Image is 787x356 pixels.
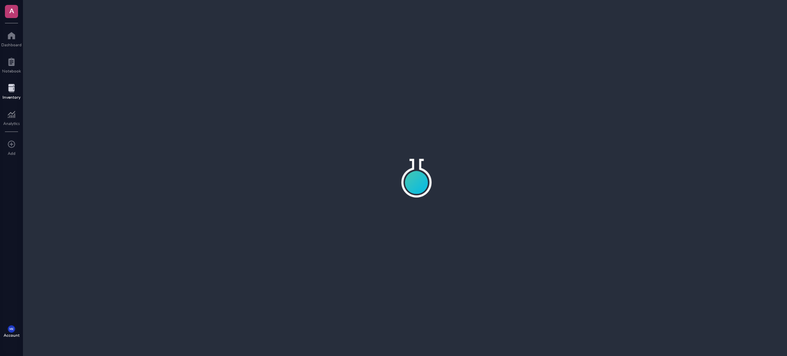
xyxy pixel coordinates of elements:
[4,333,20,338] div: Account
[1,29,22,47] a: Dashboard
[2,82,20,100] a: Inventory
[9,5,14,16] span: A
[2,68,21,73] div: Notebook
[9,327,14,331] span: MK
[2,55,21,73] a: Notebook
[2,95,20,100] div: Inventory
[3,108,20,126] a: Analytics
[1,42,22,47] div: Dashboard
[8,151,16,156] div: Add
[3,121,20,126] div: Analytics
